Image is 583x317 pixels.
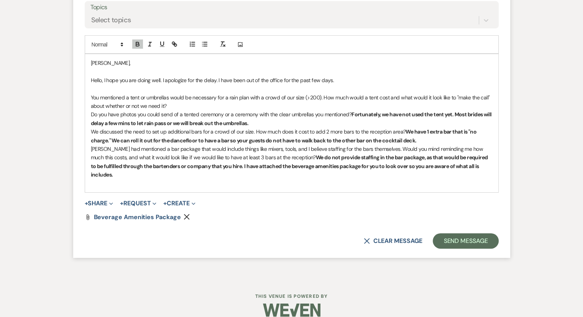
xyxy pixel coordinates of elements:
p: You mentioned a tent or umbrellas would be necessary for a rain plan with a crowd of our size (>2... [91,93,493,111]
p: We discussed the need to set up additional bars for a crowd of our size. How much does it cost to... [91,127,493,145]
span: Beverage Amenities Package [94,213,181,221]
span: + [163,200,167,206]
div: Select topics [91,15,131,25]
label: Topics [90,2,493,13]
button: Share [85,200,113,206]
button: Clear message [364,238,422,244]
span: + [85,200,88,206]
strong: We do not provide staffing in the bar package, as that would be required to be fulfilled through ... [91,154,489,178]
strong: Fortunately, we have not used the tent yet. Most brides will delay a few mins to let rain pass or... [91,111,493,126]
p: [PERSON_NAME] had mentioned a bar package that would include things like mixers, tools, and I bel... [91,145,493,179]
button: Create [163,200,195,206]
p: Hello, I hope you are doing well. I apologize for the delay. I have been out of the office for th... [91,76,493,84]
span: + [120,200,123,206]
p: [PERSON_NAME], [91,59,493,67]
p: Do you have photos you could send of a tented ceremony or a ceremony with the clear umbrellas you... [91,110,493,127]
button: Send Message [433,233,498,249]
button: Request [120,200,156,206]
strong: We have 1 extra bar that is "no charge." We can roll it out for the dancefloor to have a bar so y... [91,128,478,144]
a: Beverage Amenities Package [94,214,181,220]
